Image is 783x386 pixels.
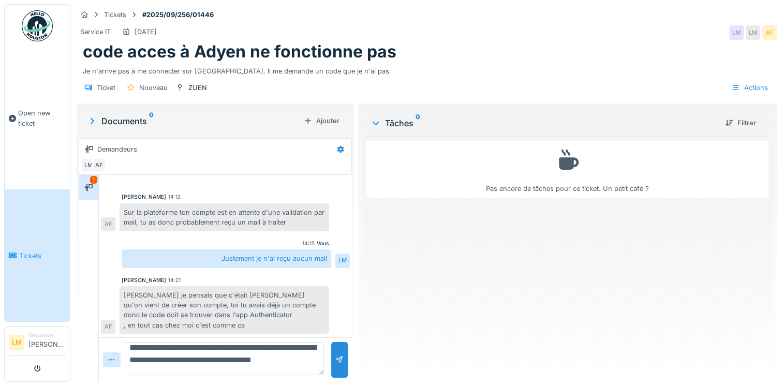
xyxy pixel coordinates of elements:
[122,276,166,284] div: [PERSON_NAME]
[101,217,115,231] div: AF
[83,42,396,62] h1: code acces à Adyen ne fonctionne pas
[188,83,207,93] div: ZUEN
[97,144,137,154] div: Demandeurs
[727,80,773,95] div: Actions
[120,203,329,231] div: Sur la plateforme ton compte est en attente d'une validation par mail, tu as donc probablement re...
[729,25,744,40] div: LM
[83,62,771,76] div: Je n'arrive pas à me connecter sur [GEOGRAPHIC_DATA]. Il me demande un code que je n'ai pas.
[721,116,760,130] div: Filtrer
[168,276,181,284] div: 14:21
[9,335,24,350] li: LM
[168,193,181,201] div: 14:12
[120,286,329,334] div: [PERSON_NAME] je pensais que c'était [PERSON_NAME] qu'on vient de créer son compte, toi tu avais ...
[101,320,115,334] div: AF
[373,145,762,194] div: Pas encore de tâches pour ce ticket. Un petit café ?
[18,108,66,128] span: Open new ticket
[300,114,344,128] div: Ajouter
[416,117,420,129] sup: 0
[135,27,157,37] div: [DATE]
[80,27,111,37] div: Service IT
[28,331,66,339] div: Requester
[149,115,154,127] sup: 0
[92,158,106,172] div: AF
[97,83,115,93] div: Ticket
[302,240,315,247] div: 14:15
[746,25,760,40] div: LM
[122,193,166,201] div: [PERSON_NAME]
[22,10,53,41] img: Badge_color-CXgf-gQk.svg
[139,83,168,93] div: Nouveau
[335,254,350,268] div: LM
[104,10,126,20] div: Tickets
[9,331,66,356] a: LM Requester[PERSON_NAME]
[5,189,70,322] a: Tickets
[90,176,97,184] div: 1
[87,115,300,127] div: Documents
[762,25,777,40] div: AF
[28,331,66,353] li: [PERSON_NAME]
[19,251,66,261] span: Tickets
[317,240,329,247] div: Vous
[138,10,218,20] strong: #2025/09/256/01446
[81,158,96,172] div: LM
[5,47,70,189] a: Open new ticket
[122,249,331,268] div: Justement je n'ai reçu aucun mail
[371,117,717,129] div: Tâches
